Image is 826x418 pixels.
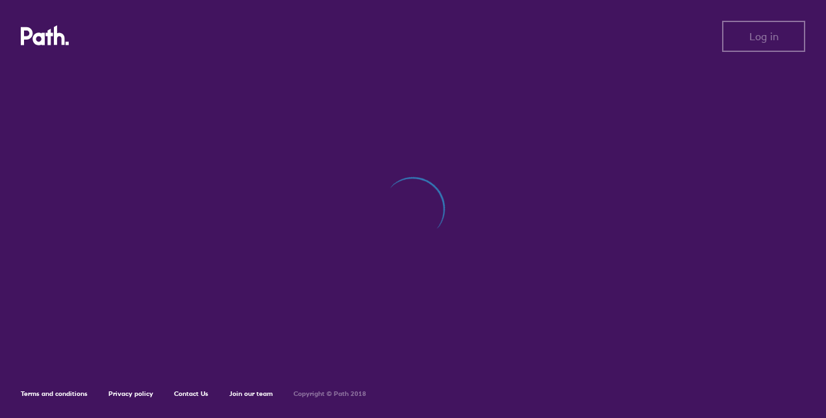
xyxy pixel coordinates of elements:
a: Terms and conditions [21,389,88,398]
span: Log in [749,31,779,42]
a: Join our team [229,389,273,398]
a: Contact Us [174,389,208,398]
button: Log in [722,21,805,52]
a: Privacy policy [108,389,153,398]
h6: Copyright © Path 2018 [294,390,366,398]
